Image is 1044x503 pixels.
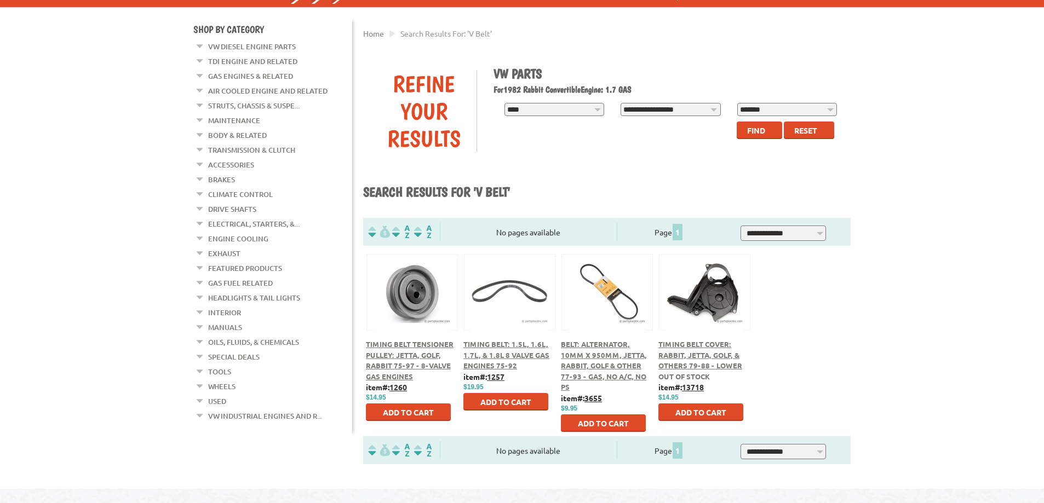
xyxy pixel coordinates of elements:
[578,418,629,428] span: Add to Cart
[658,394,679,401] span: $14.95
[208,187,273,201] a: Climate Control
[208,394,226,408] a: Used
[463,383,484,391] span: $19.95
[487,372,504,381] u: 1257
[581,84,632,95] span: Engine: 1.7 GAS
[494,84,503,95] span: For
[463,339,549,370] a: Timing Belt: 1.5L, 1.6L, 1.7L, & 1.8L 8 Valve Gas Engines 75-92
[208,128,267,142] a: Body & Related
[494,84,843,95] h2: 1982 Rabbit Convertible
[208,143,295,157] a: Transmission & Clutch
[208,99,300,113] a: Struts, Chassis & Suspe...
[463,393,548,411] button: Add to Cart
[366,382,407,392] b: item#:
[658,403,743,421] button: Add to Cart
[561,414,646,432] button: Add to Cart
[363,28,384,38] a: Home
[463,372,504,381] b: item#:
[412,444,434,456] img: Sort by Sales Rank
[440,227,617,238] div: No pages available
[584,393,602,403] u: 3655
[494,66,843,82] h1: VW Parts
[617,223,721,241] div: Page
[208,291,300,305] a: Headlights & Tail Lights
[366,339,454,381] a: Timing Belt Tensioner Pulley: Jetta, Golf, Rabbit 75-97 - 8-Valve Gas Engines
[658,372,710,381] span: Out of stock
[193,24,352,35] h4: Shop By Category
[737,122,782,139] button: Find
[368,444,390,456] img: filterpricelow.svg
[208,305,241,320] a: Interior
[389,382,407,392] u: 1260
[208,69,293,83] a: Gas Engines & Related
[673,224,682,240] span: 1
[208,113,260,128] a: Maintenance
[784,122,834,139] button: Reset
[390,444,412,456] img: Sort by Headline
[673,442,682,459] span: 1
[208,202,256,216] a: Drive Shafts
[617,441,721,459] div: Page
[208,261,282,275] a: Featured Products
[371,70,477,152] div: Refine Your Results
[208,54,297,68] a: TDI Engine and Related
[440,445,617,456] div: No pages available
[363,184,851,201] h1: Search results for 'v belt'
[383,407,434,417] span: Add to Cart
[658,382,704,392] b: item#:
[208,409,322,423] a: VW Industrial Engines and R...
[390,226,412,238] img: Sort by Headline
[561,339,647,391] a: Belt: Alternator, 10mm x 950mm, Jetta, Rabbit, Golf & Other 77-93 - Gas, No A/C, No PS
[366,403,451,421] button: Add to Cart
[208,276,273,290] a: Gas Fuel Related
[480,397,531,407] span: Add to Cart
[208,232,268,246] a: Engine Cooling
[747,125,765,135] span: Find
[208,39,296,54] a: VW Diesel Engine Parts
[208,84,328,98] a: Air Cooled Engine and Related
[682,382,704,392] u: 13718
[208,350,260,364] a: Special Deals
[561,393,602,403] b: item#:
[561,404,577,412] span: $9.95
[412,226,434,238] img: Sort by Sales Rank
[368,226,390,238] img: filterpricelow.svg
[208,365,231,379] a: Tools
[208,320,242,334] a: Manuals
[208,158,254,172] a: Accessories
[675,407,726,417] span: Add to Cart
[208,246,240,261] a: Exhaust
[208,379,236,394] a: Wheels
[658,339,742,370] a: Timing Belt Cover: Rabbit, Jetta, Golf, & Others 79-88 - Lower
[208,172,235,187] a: Brakes
[208,335,299,349] a: Oils, Fluids, & Chemicals
[366,394,386,401] span: $14.95
[400,28,492,38] span: Search results for: 'v belt'
[794,125,817,135] span: Reset
[208,217,300,231] a: Electrical, Starters, &...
